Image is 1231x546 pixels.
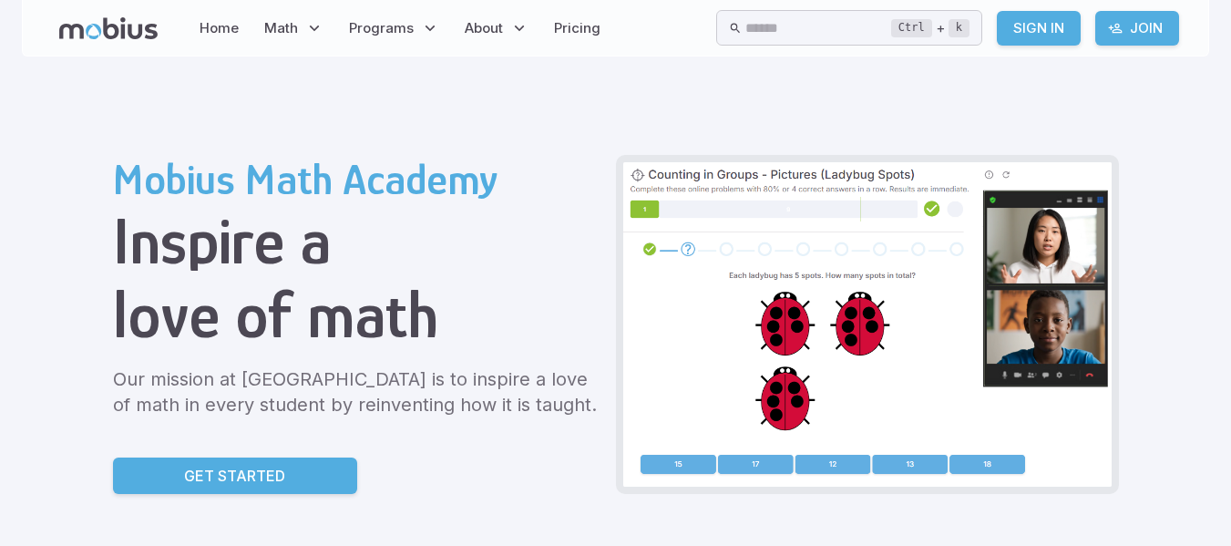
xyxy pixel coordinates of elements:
span: Math [264,18,298,38]
a: Get Started [113,458,357,494]
p: Our mission at [GEOGRAPHIC_DATA] is to inspire a love of math in every student by reinventing how... [113,366,601,417]
a: Sign In [997,11,1081,46]
span: About [465,18,503,38]
span: Programs [349,18,414,38]
a: Join [1095,11,1179,46]
a: Pricing [549,7,606,49]
h2: Mobius Math Academy [113,155,601,204]
p: Get Started [184,465,285,487]
kbd: k [949,19,969,37]
img: Grade 2 Class [623,162,1112,487]
a: Home [194,7,244,49]
h1: love of math [113,278,601,352]
div: + [891,17,969,39]
kbd: Ctrl [891,19,932,37]
h1: Inspire a [113,204,601,278]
